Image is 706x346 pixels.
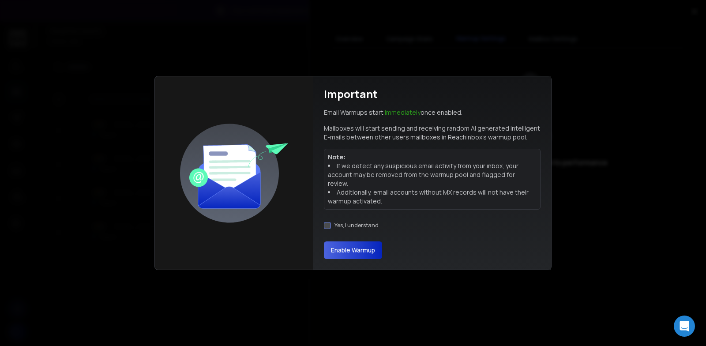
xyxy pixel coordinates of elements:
[328,153,537,162] p: Note:
[324,108,462,117] p: Email Warmups start once enabled.
[324,124,541,142] p: Mailboxes will start sending and receiving random AI generated intelligent E-mails between other ...
[328,162,537,188] li: If we detect any suspicious email activity from your inbox, your account may be removed from the ...
[324,241,382,259] button: Enable Warmup
[328,188,537,206] li: Additionally, email accounts without MX records will not have their warmup activated.
[385,108,421,117] span: Immediately
[674,316,695,337] div: Open Intercom Messenger
[334,222,379,229] label: Yes, I understand
[324,87,378,101] h1: Important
